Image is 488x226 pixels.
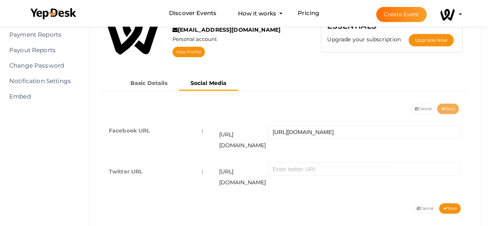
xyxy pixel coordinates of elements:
[327,36,409,43] label: Upgrade your subscription
[172,36,217,43] label: Personal account
[202,166,203,177] span: :
[179,77,238,91] button: Social Media
[219,125,267,151] span: [URL][DOMAIN_NAME]
[101,117,211,158] td: Facebook URL
[130,80,167,87] b: Basic Details
[376,7,427,22] button: Create Event
[440,7,456,22] img: EYRHD7OV_small.png
[437,104,459,114] button: Save
[219,162,267,188] span: [URL][DOMAIN_NAME]
[172,26,280,34] label: [EMAIL_ADDRESS][DOMAIN_NAME]
[298,6,319,20] a: Pricing
[413,203,438,214] button: Cancel
[172,47,205,57] a: View Profile
[411,104,436,114] button: Cancel
[443,206,457,211] span: Save
[6,73,76,89] a: Notification Settings
[202,125,203,136] span: :
[439,203,461,214] button: Save
[6,58,76,73] a: Change Password
[409,34,454,46] button: Upgrade Now
[6,27,76,42] a: Payment Reports
[119,77,179,90] button: Basic Details
[236,6,279,20] button: How it works
[6,42,76,58] a: Payout Reports
[268,125,461,139] input: Enter Facebook URI
[107,2,165,59] img: EYRHD7OV_normal.png
[169,6,216,20] a: Discover Events
[101,158,211,195] td: Twitter URL
[441,106,455,111] span: Save
[6,89,76,104] a: Embed
[191,80,227,87] b: Social Media
[268,162,461,176] input: Enter twitter URI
